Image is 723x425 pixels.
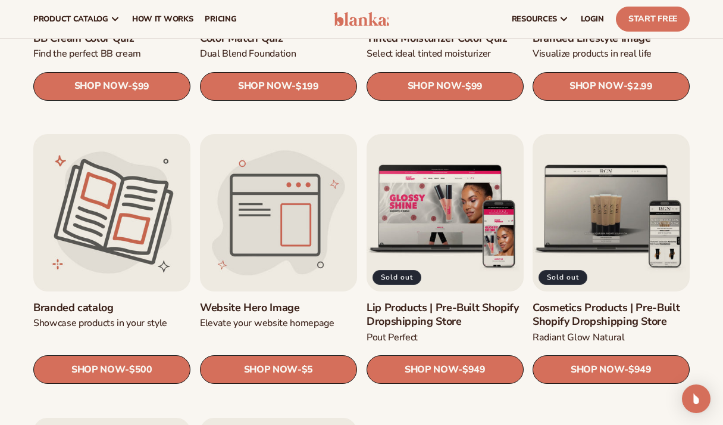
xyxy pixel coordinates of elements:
span: $949 [628,365,652,376]
div: Open Intercom Messenger [682,384,711,413]
span: $99 [465,81,482,92]
a: SHOP NOW- $5 [200,356,357,384]
span: SHOP NOW [243,364,297,376]
span: $949 [462,365,486,376]
a: Branded catalog [33,301,190,315]
a: Lip Products | Pre-Built Shopify Dropshipping Store [367,301,524,329]
a: Color Match Quiz [200,32,357,45]
span: $5 [302,365,313,376]
a: Branded Lifestyle Image [533,32,690,45]
a: Website Hero Image [200,301,357,315]
a: Cosmetics Products | Pre-Built Shopify Dropshipping Store [533,301,690,329]
a: SHOP NOW- $99 [367,72,524,101]
span: pricing [205,14,236,24]
span: SHOP NOW [74,81,128,92]
a: SHOP NOW- $949 [533,356,690,384]
span: $99 [132,81,149,92]
span: SHOP NOW [407,81,461,92]
span: $2.99 [627,81,652,92]
a: SHOP NOW- $99 [33,72,190,101]
span: $199 [296,81,319,92]
span: SHOP NOW [571,364,624,376]
span: SHOP NOW [404,364,458,376]
span: How It Works [132,14,193,24]
a: BB Cream Color Quiz [33,32,190,45]
a: SHOP NOW- $500 [33,356,190,384]
a: Start Free [616,7,690,32]
span: product catalog [33,14,108,24]
span: resources [512,14,557,24]
a: Tinted Moisturizer Color Quiz [367,32,524,45]
span: SHOP NOW [238,81,292,92]
a: SHOP NOW- $2.99 [533,72,690,101]
span: LOGIN [581,14,604,24]
img: logo [334,12,390,26]
span: SHOP NOW [569,81,623,92]
a: SHOP NOW- $949 [367,356,524,384]
a: SHOP NOW- $199 [200,72,357,101]
span: SHOP NOW [71,364,125,376]
span: $500 [129,365,152,376]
